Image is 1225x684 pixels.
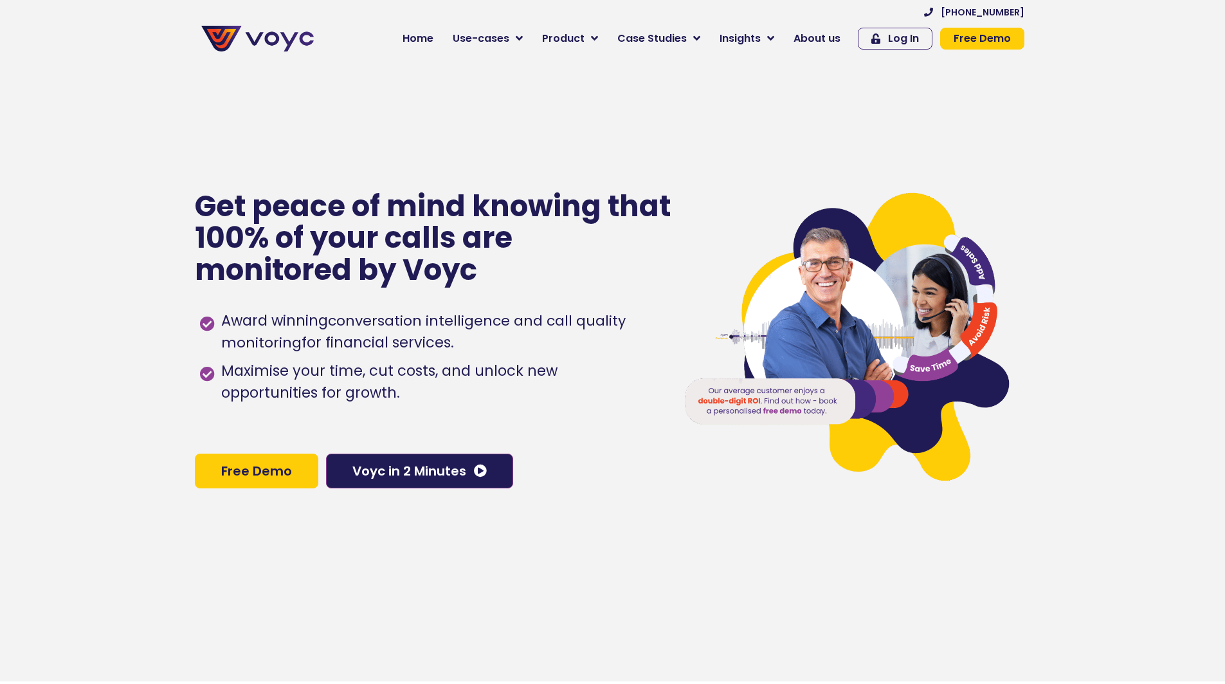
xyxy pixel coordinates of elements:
[940,28,1024,50] a: Free Demo
[710,26,784,51] a: Insights
[403,31,433,46] span: Home
[195,190,673,286] p: Get peace of mind knowing that 100% of your calls are monitored by Voyc
[720,31,761,46] span: Insights
[784,26,850,51] a: About us
[941,8,1024,17] span: [PHONE_NUMBER]
[221,311,626,353] h1: conversation intelligence and call quality monitoring
[218,360,657,404] span: Maximise your time, cut costs, and unlock new opportunities for growth.
[443,26,532,51] a: Use-cases
[794,31,840,46] span: About us
[393,26,443,51] a: Home
[326,454,513,488] a: Voyc in 2 Minutes
[617,31,687,46] span: Case Studies
[858,28,932,50] a: Log In
[542,31,585,46] span: Product
[221,465,292,477] span: Free Demo
[924,8,1024,17] a: [PHONE_NUMBER]
[608,26,710,51] a: Case Studies
[218,310,657,354] span: Award winning for financial services.
[195,454,318,488] a: Free Demo
[201,26,314,51] img: voyc-full-logo
[954,33,1011,44] span: Free Demo
[532,26,608,51] a: Product
[888,33,919,44] span: Log In
[453,31,509,46] span: Use-cases
[352,465,466,477] span: Voyc in 2 Minutes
